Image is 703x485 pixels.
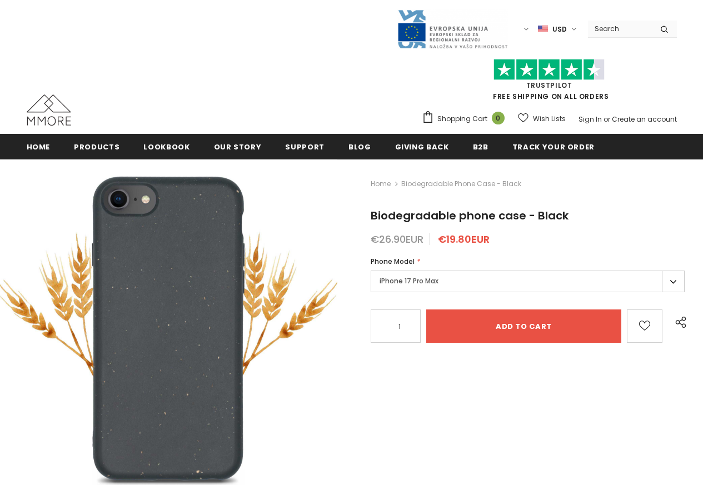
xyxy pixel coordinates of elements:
[526,81,572,90] a: Trustpilot
[492,112,505,124] span: 0
[604,114,610,124] span: or
[473,142,488,152] span: B2B
[74,134,119,159] a: Products
[371,177,391,191] a: Home
[473,134,488,159] a: B2B
[143,134,190,159] a: Lookbook
[493,59,605,81] img: Trust Pilot Stars
[426,309,621,343] input: Add to cart
[512,142,595,152] span: Track your order
[422,64,677,101] span: FREE SHIPPING ON ALL ORDERS
[612,114,677,124] a: Create an account
[552,24,567,35] span: USD
[214,134,262,159] a: Our Story
[538,24,548,34] img: USD
[401,177,521,191] span: Biodegradable phone case - Black
[371,271,685,292] label: iPhone 17 Pro Max
[518,109,566,128] a: Wish Lists
[348,134,371,159] a: Blog
[588,21,652,37] input: Search Site
[533,113,566,124] span: Wish Lists
[27,134,51,159] a: Home
[285,142,325,152] span: support
[422,111,510,127] a: Shopping Cart 0
[371,208,569,223] span: Biodegradable phone case - Black
[27,142,51,152] span: Home
[371,257,415,266] span: Phone Model
[348,142,371,152] span: Blog
[74,142,119,152] span: Products
[397,9,508,49] img: Javni Razpis
[397,24,508,33] a: Javni Razpis
[214,142,262,152] span: Our Story
[27,94,71,126] img: MMORE Cases
[437,113,487,124] span: Shopping Cart
[285,134,325,159] a: support
[579,114,602,124] a: Sign In
[438,232,490,246] span: €19.80EUR
[512,134,595,159] a: Track your order
[371,232,423,246] span: €26.90EUR
[395,142,449,152] span: Giving back
[395,134,449,159] a: Giving back
[143,142,190,152] span: Lookbook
